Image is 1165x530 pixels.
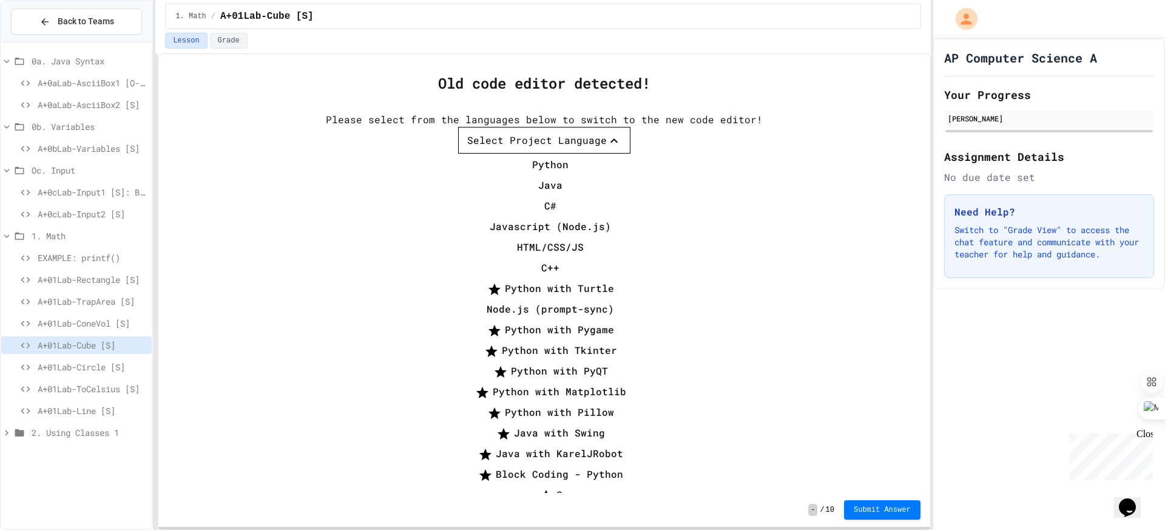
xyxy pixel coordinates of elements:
div: Please select from the languages below to switch to the new code editor! [326,112,763,127]
span: / [211,12,215,21]
iframe: chat widget [1064,429,1153,480]
li: Python with Tkinter [470,341,630,360]
h2: Assignment Details [944,148,1154,165]
li: Python with Turtle [470,279,630,298]
li: Node.js (prompt-sync) [470,299,630,319]
span: Submit Answer [854,505,911,515]
button: Lesson [165,33,207,49]
h1: AP Computer Science A [944,49,1097,66]
span: A+0bLab-Variables [S] [38,142,147,155]
li: HTML/CSS/JS [470,237,630,257]
h3: Need Help? [954,205,1144,219]
h2: Your Progress [944,86,1154,103]
div: Select Project Language [467,133,607,148]
li: C# [470,196,630,216]
button: Select Project Language [458,127,630,154]
span: - [808,504,817,516]
span: A+01Lab-Rectangle [S] [38,273,147,286]
div: Chat with us now!Close [5,5,84,77]
span: / [820,505,824,515]
li: Python with PyQT [470,361,630,381]
span: A+01Lab-Cube [S] [38,339,147,352]
button: Submit Answer [844,500,920,520]
span: Back to Teams [58,15,114,28]
button: Back to Teams [11,8,142,35]
li: Python with Pygame [470,320,630,339]
span: A+01Lab-ConeVol [S] [38,317,147,330]
span: A+01Lab-Line [S] [38,404,147,417]
li: C++ [470,258,630,277]
span: A+01Lab-TrapArea [S] [38,295,147,308]
span: A+01Lab-Cube [S] [220,9,314,24]
span: 0b. Variables [32,120,147,133]
span: 10 [826,505,834,515]
span: EXAMPLE: printf() [38,251,147,264]
li: Block Coding - Python [470,464,630,484]
span: 1. Math [32,229,147,242]
span: A+0cLab-Input1 [S]: BUGFIX [38,186,147,199]
li: Java with Swing [470,423,630,443]
li: Python with Pillow [470,403,630,422]
span: Oc. Input [32,164,147,177]
div: Old code editor detected! [438,72,650,94]
span: A+01Lab-ToCelsius [S] [38,382,147,395]
span: 0a. Java Syntax [32,55,147,67]
li: Java with KarelJRobot [470,444,630,463]
span: A+0aLab-AsciiBox1 [O-S] [38,76,147,89]
li: Javascript (Node.js) [470,217,630,236]
div: My Account [943,5,981,33]
div: No due date set [944,170,1154,185]
span: 2. Using Classes 1 [32,426,147,439]
li: Java [470,175,630,195]
iframe: chat widget [1114,481,1153,518]
span: 1. Math [175,12,206,21]
span: A+0cLab-Input2 [S] [38,208,147,220]
div: [PERSON_NAME] [948,113,1150,124]
span: A+0aLab-AsciiBox2 [S] [38,98,147,111]
button: Grade [210,33,248,49]
li: Python with Matplotlib [470,382,630,401]
span: A+01Lab-Circle [S] [38,361,147,373]
li: C [470,485,630,505]
li: Python [470,155,630,174]
p: Switch to "Grade View" to access the chat feature and communicate with your teacher for help and ... [954,224,1144,260]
